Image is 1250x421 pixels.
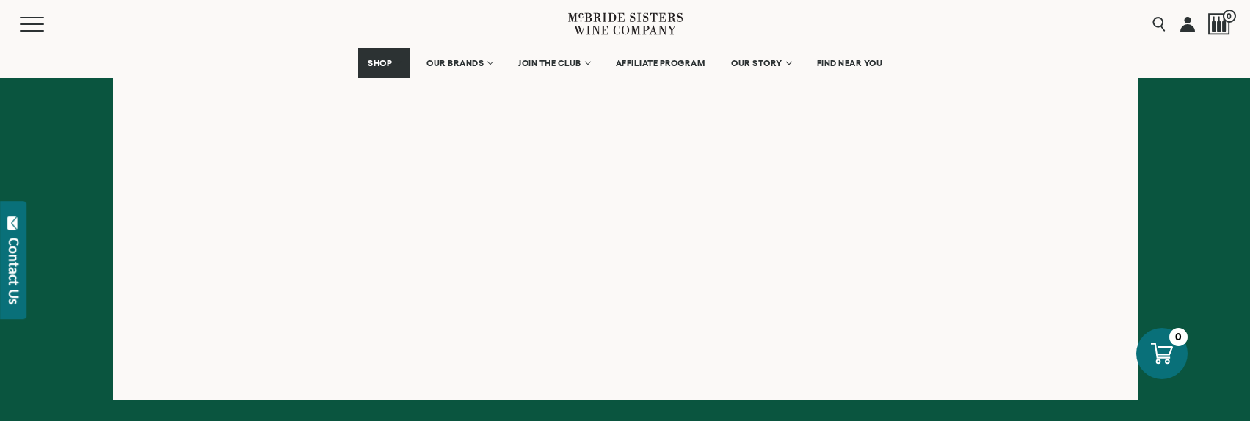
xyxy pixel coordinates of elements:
[807,48,893,78] a: FIND NEAR YOU
[518,58,581,68] span: JOIN THE CLUB
[509,48,599,78] a: JOIN THE CLUB
[7,238,21,304] div: Contact Us
[20,17,73,32] button: Mobile Menu Trigger
[606,48,715,78] a: AFFILIATE PROGRAM
[1169,328,1188,346] div: 0
[722,48,800,78] a: OUR STORY
[731,58,782,68] span: OUR STORY
[616,58,705,68] span: AFFILIATE PROGRAM
[368,58,393,68] span: SHOP
[417,48,501,78] a: OUR BRANDS
[426,58,484,68] span: OUR BRANDS
[1223,10,1236,23] span: 0
[817,58,883,68] span: FIND NEAR YOU
[358,48,410,78] a: SHOP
